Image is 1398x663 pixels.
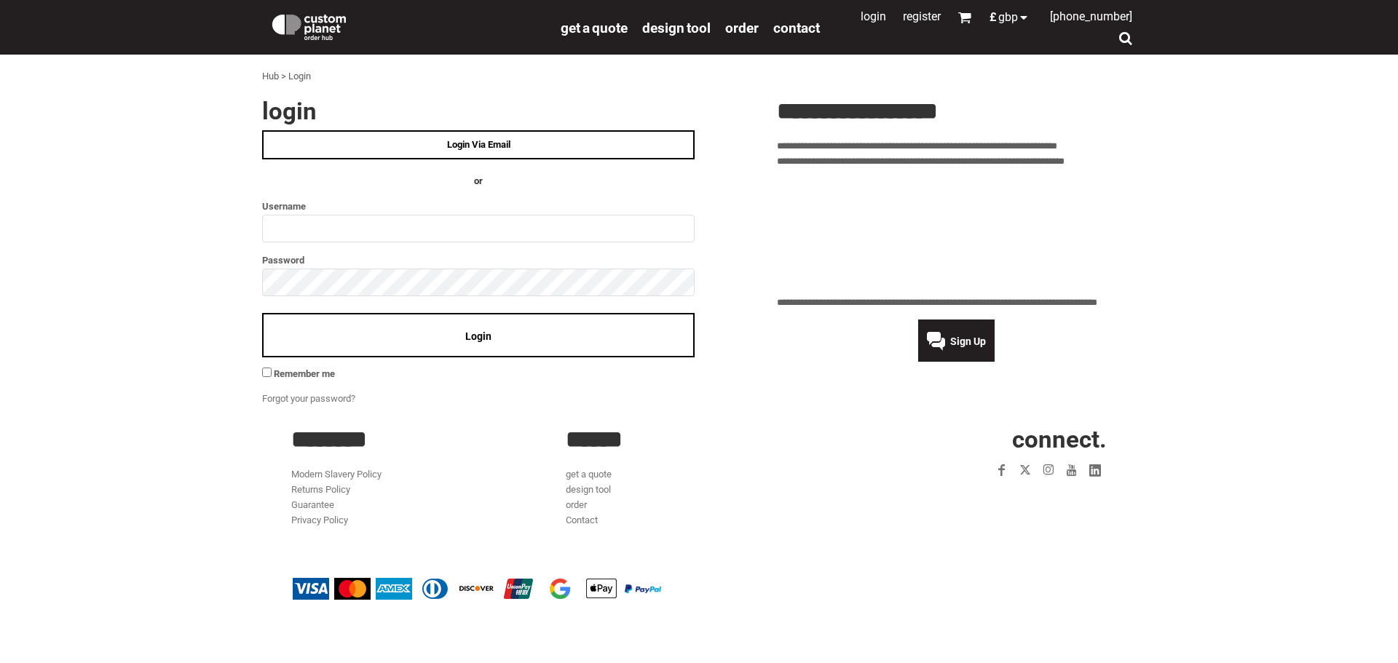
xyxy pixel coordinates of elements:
h2: Login [262,99,695,123]
a: order [725,19,759,36]
span: Login [465,330,491,342]
a: Modern Slavery Policy [291,469,382,480]
img: China UnionPay [500,578,537,600]
a: order [566,499,587,510]
h4: OR [262,174,695,189]
img: Diners Club [417,578,454,600]
iframe: Customer reviews powered by Trustpilot [906,491,1107,508]
span: design tool [642,20,711,36]
span: [PHONE_NUMBER] [1050,9,1132,23]
label: Username [262,198,695,215]
label: Password [262,252,695,269]
span: order [725,20,759,36]
span: Sign Up [950,336,986,347]
a: Register [903,9,941,23]
a: get a quote [566,469,612,480]
div: Login [288,69,311,84]
a: Returns Policy [291,484,350,495]
a: Contact [773,19,820,36]
a: Custom Planet [262,4,553,47]
a: Login Via Email [262,130,695,159]
img: American Express [376,578,412,600]
a: Contact [566,515,598,525]
span: Remember me [274,368,335,379]
h2: CONNECT. [841,427,1107,451]
img: PayPal [625,584,661,593]
img: Mastercard [334,578,371,600]
a: Privacy Policy [291,515,348,525]
span: Contact [773,20,820,36]
a: design tool [566,484,611,495]
img: Custom Planet [269,11,349,40]
a: Login [861,9,886,23]
img: Apple Pay [583,578,620,600]
img: Visa [293,578,329,600]
a: Forgot your password? [262,393,355,404]
span: GBP [998,12,1018,23]
div: > [281,69,286,84]
img: Google Pay [542,578,578,600]
iframe: Customer reviews powered by Trustpilot [777,178,1136,287]
a: Hub [262,71,279,82]
span: £ [990,12,998,23]
span: get a quote [561,20,628,36]
span: Login Via Email [447,139,510,150]
a: design tool [642,19,711,36]
input: Remember me [262,368,272,377]
img: Discover [459,578,495,600]
a: get a quote [561,19,628,36]
a: Guarantee [291,499,334,510]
